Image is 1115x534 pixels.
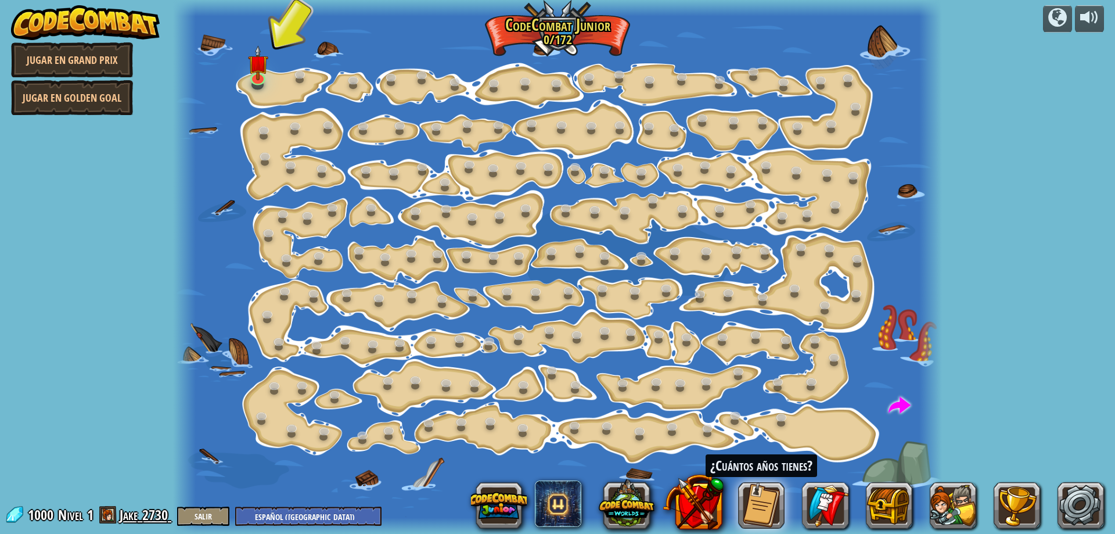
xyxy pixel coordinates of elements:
img: level-banner-unstarted.png [248,45,268,80]
button: Ajustar el volúmen [1075,5,1104,33]
a: Jugar en Golden Goal [11,80,133,115]
button: Salir [177,507,229,526]
a: Jake_2730 [120,506,171,524]
img: CodeCombat - Learn how to code by playing a game [11,5,160,40]
span: 1000 [28,506,57,524]
a: Jugar en Grand Prix [11,42,133,77]
span: 1 [87,506,93,524]
button: Campañas [1043,5,1072,33]
span: Nivel [58,506,83,525]
div: ¿Cuántos años tienes? [706,454,817,478]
